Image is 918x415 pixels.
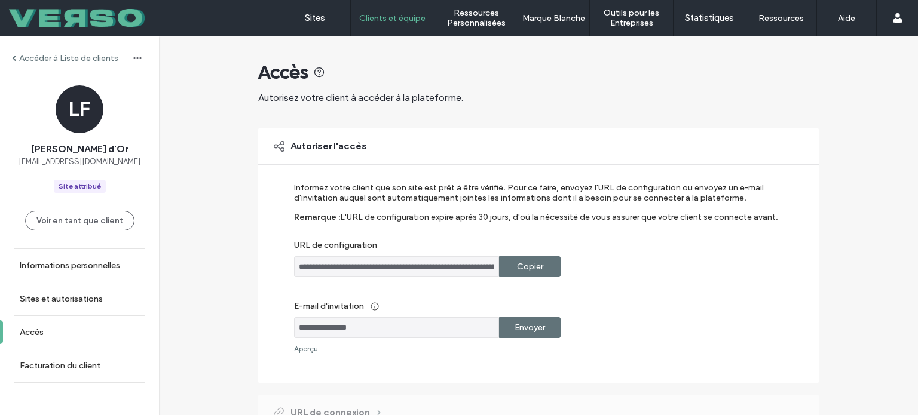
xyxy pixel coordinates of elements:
[517,256,543,278] label: Copier
[434,8,518,28] label: Ressources Personnalisées
[20,361,100,371] label: Facturation du client
[31,143,128,156] span: [PERSON_NAME] d'Or
[258,60,308,84] span: Accès
[294,212,340,240] label: Remarque :
[590,8,673,28] label: Outils pour les Entreprises
[758,13,804,23] label: Ressources
[19,53,118,63] label: Accéder à Liste de clients
[56,85,103,133] div: LF
[340,212,778,240] label: L'URL de configuration expire après 30 jours, d'où la nécessité de vous assurer que votre client ...
[20,327,44,337] label: Accès
[27,8,51,19] span: Aide
[685,13,734,23] label: Statistiques
[294,295,767,317] label: E-mail d'invitation
[25,211,134,230] button: Voir en tant que client
[522,13,585,23] label: Marque Blanche
[294,344,318,353] div: Aperçu
[258,92,463,103] span: Autorisez votre client à accéder à la plateforme.
[515,316,545,339] label: Envoyer
[290,140,367,153] span: Autoriser l'accès
[294,240,767,256] label: URL de configuration
[59,181,101,192] div: Site attribué
[20,260,120,270] label: Informations personnelles
[359,13,426,23] label: Clients et équipe
[19,156,140,168] span: [EMAIL_ADDRESS][DOMAIN_NAME]
[20,294,103,304] label: Sites et autorisations
[838,13,855,23] label: Aide
[305,13,325,23] label: Sites
[294,183,767,212] label: Informez votre client que son site est prêt à être vérifié. Pour ce faire, envoyez l'URL de confi...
